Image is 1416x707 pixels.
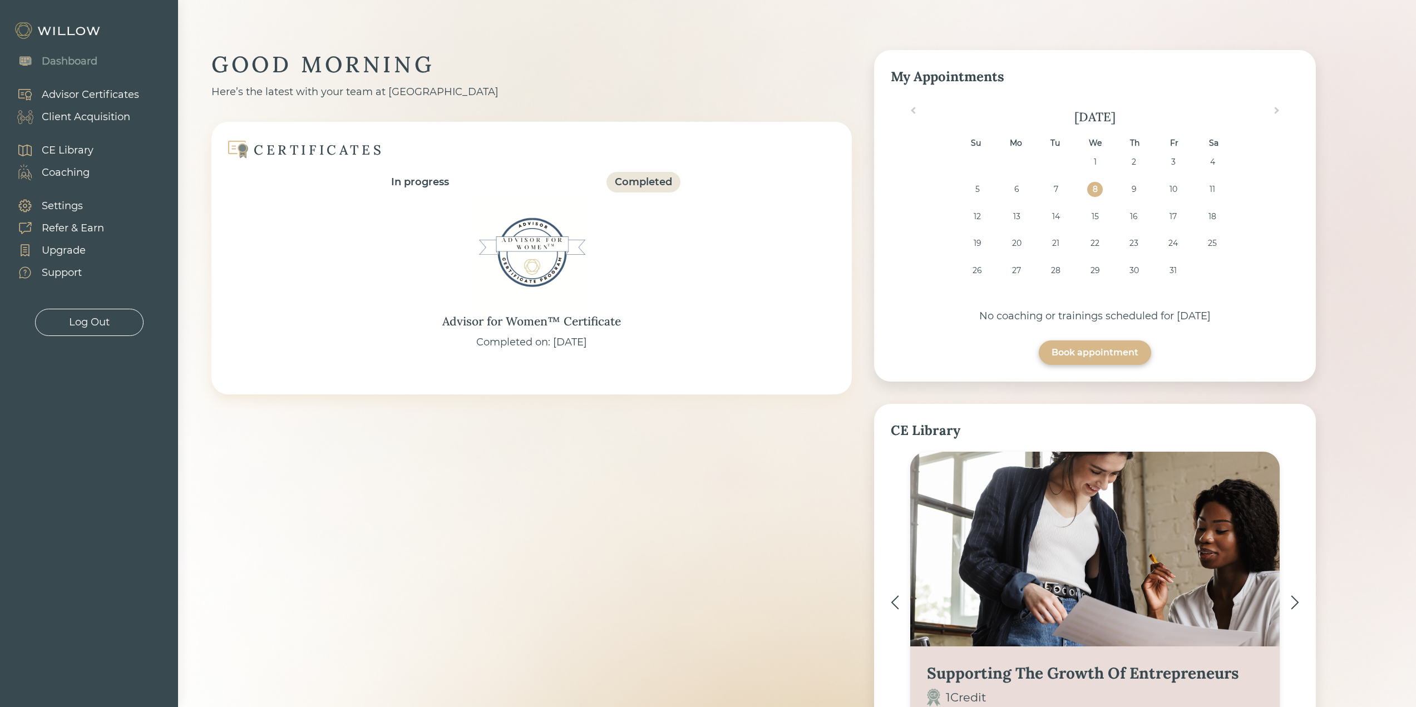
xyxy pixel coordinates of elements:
[1127,136,1142,151] div: Th
[946,689,986,706] div: 1 Credit
[891,595,899,610] img: <
[1052,346,1138,359] div: Book appointment
[891,309,1299,324] div: No coaching or trainings scheduled for [DATE]
[1048,236,1063,251] div: Choose Tuesday, October 21st, 2025
[42,54,97,69] div: Dashboard
[1087,182,1102,197] div: Choose Wednesday, October 8th, 2025
[1127,236,1142,251] div: Choose Thursday, October 23rd, 2025
[6,50,97,72] a: Dashboard
[1127,182,1142,197] div: Choose Thursday, October 9th, 2025
[615,175,672,190] div: Completed
[1166,209,1181,224] div: Choose Friday, October 17th, 2025
[391,175,449,190] div: In progress
[1127,263,1142,278] div: Choose Thursday, October 30th, 2025
[42,199,83,214] div: Settings
[970,209,985,224] div: Choose Sunday, October 12th, 2025
[1048,136,1063,151] div: Tu
[1087,236,1102,251] div: Choose Wednesday, October 22nd, 2025
[6,106,139,128] a: Client Acquisition
[442,313,621,330] div: Advisor for Women™ Certificate
[1009,182,1024,197] div: Choose Monday, October 6th, 2025
[1166,263,1181,278] div: Choose Friday, October 31st, 2025
[1166,182,1181,197] div: Choose Friday, October 10th, 2025
[42,243,86,258] div: Upgrade
[1048,263,1063,278] div: Choose Tuesday, October 28th, 2025
[1087,209,1102,224] div: Choose Wednesday, October 15th, 2025
[1048,209,1063,224] div: Choose Tuesday, October 14th, 2025
[1127,155,1142,170] div: Choose Thursday, October 2nd, 2025
[1166,236,1181,251] div: Choose Friday, October 24th, 2025
[254,141,384,159] div: CERTIFICATES
[1087,263,1102,278] div: Choose Wednesday, October 29th, 2025
[42,265,82,280] div: Support
[1205,155,1220,170] div: Choose Saturday, October 4th, 2025
[1166,155,1181,170] div: Choose Friday, October 3rd, 2025
[69,315,110,330] div: Log Out
[476,197,588,308] img: Advisor for Women™ Certificate Badge
[6,195,104,217] a: Settings
[903,105,921,122] button: Previous Month
[1048,182,1063,197] div: Choose Tuesday, October 7th, 2025
[1009,263,1024,278] div: Choose Monday, October 27th, 2025
[1008,136,1023,151] div: Mo
[970,263,985,278] div: Choose Sunday, October 26th, 2025
[42,110,130,125] div: Client Acquisition
[6,161,93,184] a: Coaching
[42,143,93,158] div: CE Library
[894,155,1295,290] div: month 2025-10
[211,50,852,79] div: GOOD MORNING
[1009,209,1024,224] div: Choose Monday, October 13th, 2025
[969,136,984,151] div: Su
[6,217,104,239] a: Refer & Earn
[1291,595,1299,610] img: >
[14,22,103,39] img: Willow
[1167,136,1182,151] div: Fr
[1009,236,1024,251] div: Choose Monday, October 20th, 2025
[1087,155,1102,170] div: Choose Wednesday, October 1st, 2025
[1205,209,1220,224] div: Choose Saturday, October 18th, 2025
[1269,105,1287,122] button: Next Month
[1206,136,1221,151] div: Sa
[970,182,985,197] div: Choose Sunday, October 5th, 2025
[42,165,90,180] div: Coaching
[6,139,93,161] a: CE Library
[970,236,985,251] div: Choose Sunday, October 19th, 2025
[891,108,1299,126] div: [DATE]
[927,663,1239,683] div: Supporting The Growth Of Entrepreneurs
[1087,136,1102,151] div: We
[42,221,104,236] div: Refer & Earn
[211,85,852,100] div: Here’s the latest with your team at [GEOGRAPHIC_DATA]
[1205,182,1220,197] div: Choose Saturday, October 11th, 2025
[476,335,587,350] div: Completed on: [DATE]
[42,87,139,102] div: Advisor Certificates
[6,83,139,106] a: Advisor Certificates
[891,67,1299,87] div: My Appointments
[891,421,1299,441] div: CE Library
[6,239,104,261] a: Upgrade
[1205,236,1220,251] div: Choose Saturday, October 25th, 2025
[1127,209,1142,224] div: Choose Thursday, October 16th, 2025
